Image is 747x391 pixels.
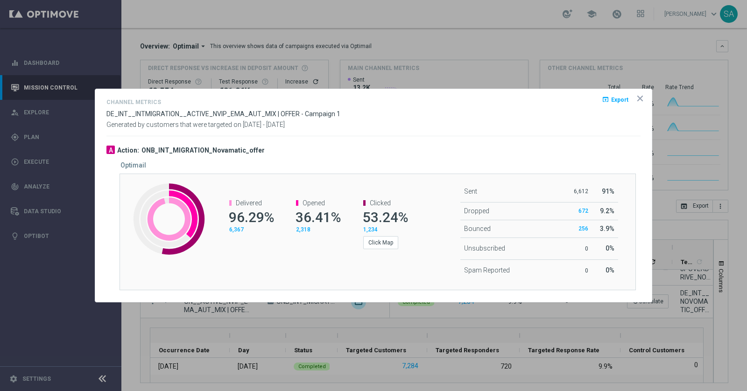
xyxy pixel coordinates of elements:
[464,225,491,232] span: Bounced
[606,244,614,252] span: 0%
[464,266,510,274] span: Spam Reported
[370,199,391,207] span: Clicked
[106,121,241,128] span: Generated by customers that were targeted on
[120,161,146,169] h5: Optimail
[243,121,285,128] span: [DATE] - [DATE]
[236,199,262,207] span: Delivered
[569,188,588,195] p: 6,612
[303,199,325,207] span: Opened
[578,225,588,232] span: 256
[600,207,614,215] span: 9.2%
[106,146,115,154] div: A
[117,146,139,154] h3: Action:
[464,207,489,215] span: Dropped
[229,226,244,233] span: 6,367
[229,209,274,225] span: 96.29%
[296,226,310,233] span: 2,318
[106,110,340,118] span: DE_INT__INTMIGRATION__ACTIVE_NVIP_EMA_AUT_MIX | OFFER - Campaign 1
[611,97,628,103] span: Export
[602,188,614,195] span: 91%
[363,236,398,249] button: Click Map
[606,266,614,274] span: 0%
[106,99,161,105] h4: Channel Metrics
[578,208,588,214] span: 672
[363,226,378,233] span: 1,234
[464,244,505,252] span: Unsubscribed
[602,96,609,103] i: open_in_browser
[601,94,629,105] button: open_in_browser Export
[464,188,477,195] span: Sent
[296,209,341,225] span: 36.41%
[600,225,614,232] span: 3.9%
[635,94,645,103] opti-icon: icon
[569,267,588,274] p: 0
[363,209,408,225] span: 53.24%
[141,146,265,154] h3: ONB_INT_MIGRATION_Novamatic_offer
[569,245,588,252] p: 0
